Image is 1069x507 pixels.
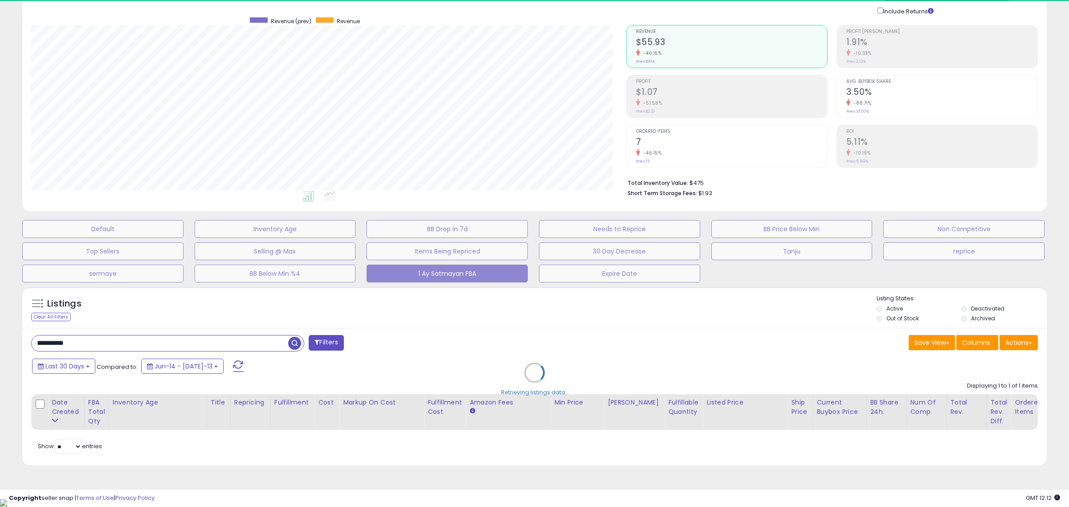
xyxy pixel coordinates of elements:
[115,494,155,502] a: Privacy Policy
[640,100,662,106] small: -51.58%
[22,220,184,238] button: Default
[636,109,655,114] small: Prev: $2.21
[636,137,827,149] h2: 7
[711,220,873,238] button: BB Price Below Min
[636,59,655,64] small: Prev: $104
[846,129,1037,134] span: ROI
[501,388,568,396] div: Retrieving listings data..
[711,242,873,260] button: Tanju
[846,109,869,114] small: Prev: 31.00%
[846,29,1037,34] span: Profit [PERSON_NAME]
[195,242,356,260] button: Selling @ Max
[9,494,155,503] div: seller snap | |
[9,494,41,502] strong: Copyright
[628,189,697,197] b: Short Term Storage Fees:
[636,87,827,99] h2: $1.07
[1026,494,1060,502] span: 2025-08-13 12:12 GMT
[640,50,662,57] small: -46.15%
[367,265,528,282] button: 1 Ay Satmayan FBA
[846,37,1037,49] h2: 1.91%
[367,242,528,260] button: Items Being Repriced
[636,129,827,134] span: Ordered Items
[846,87,1037,99] h2: 3.50%
[846,137,1037,149] h2: 5.11%
[846,79,1037,84] span: Avg. Buybox Share
[195,220,356,238] button: Inventory Age
[846,59,866,64] small: Prev: 2.13%
[636,159,650,164] small: Prev: 13
[636,37,827,49] h2: $55.93
[698,189,712,197] span: $1.93
[76,494,114,502] a: Terms of Use
[195,265,356,282] button: BB Below Min %4
[539,220,700,238] button: Needs to Reprice
[883,220,1045,238] button: Non Competitive
[628,179,688,187] b: Total Inventory Value:
[883,242,1045,260] button: reprice
[636,29,827,34] span: Revenue
[628,177,1031,188] li: $475
[22,265,184,282] button: sermaye
[636,79,827,84] span: Profit
[846,159,868,164] small: Prev: 5.69%
[539,265,700,282] button: Expire Date
[850,100,872,106] small: -88.71%
[22,242,184,260] button: Top Sellers
[539,242,700,260] button: 30 Day Decrease
[367,220,528,238] button: BB Drop in 7d
[850,50,872,57] small: -10.33%
[640,150,662,156] small: -46.15%
[850,150,871,156] small: -10.19%
[337,17,360,25] span: Revenue
[871,6,944,16] div: Include Returns
[271,17,311,25] span: Revenue (prev)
